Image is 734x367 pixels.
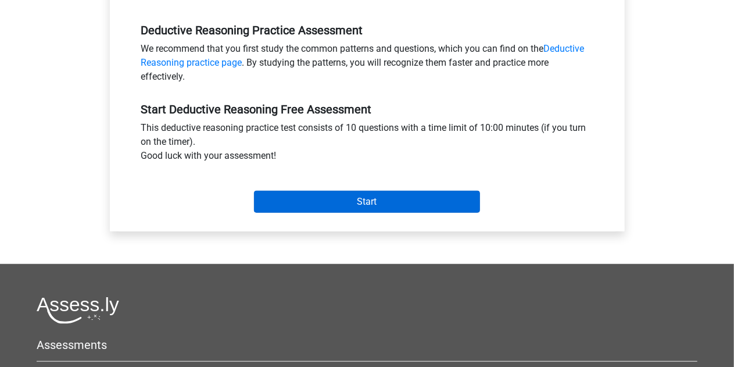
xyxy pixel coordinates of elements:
[133,42,602,88] div: We recommend that you first study the common patterns and questions, which you can find on the . ...
[37,297,119,324] img: Assessly logo
[133,121,602,168] div: This deductive reasoning practice test consists of 10 questions with a time limit of 10:00 minute...
[141,102,593,116] h5: Start Deductive Reasoning Free Assessment
[254,191,480,213] input: Start
[141,23,593,37] h5: Deductive Reasoning Practice Assessment
[37,338,697,352] h5: Assessments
